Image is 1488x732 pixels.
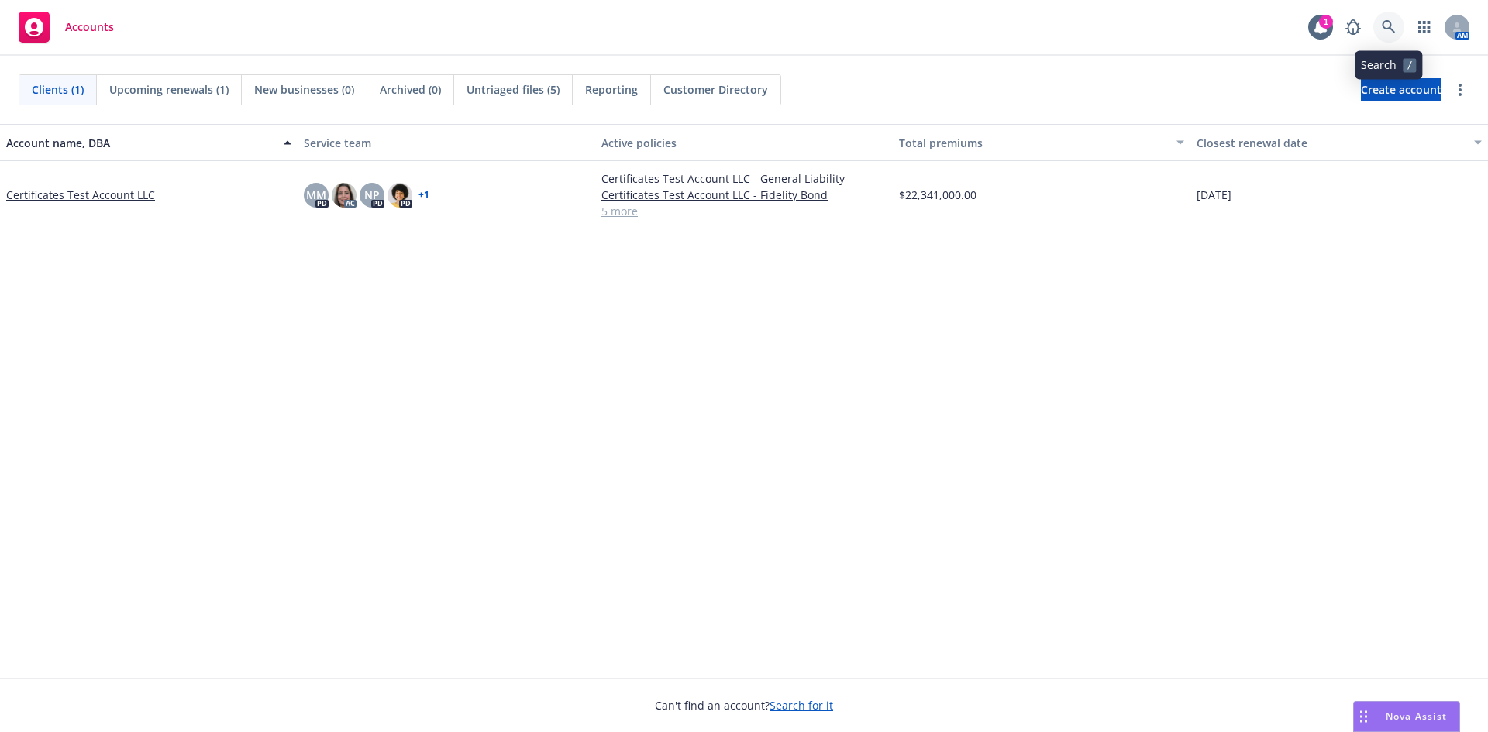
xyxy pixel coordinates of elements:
[663,81,768,98] span: Customer Directory
[387,183,412,208] img: photo
[595,124,893,161] button: Active policies
[899,187,976,203] span: $22,341,000.00
[304,135,589,151] div: Service team
[1319,15,1333,29] div: 1
[1190,124,1488,161] button: Closest renewal date
[1386,710,1447,723] span: Nova Assist
[585,81,638,98] span: Reporting
[1197,187,1231,203] span: [DATE]
[380,81,441,98] span: Archived (0)
[65,21,114,33] span: Accounts
[1409,12,1440,43] a: Switch app
[1354,702,1373,731] div: Drag to move
[6,135,274,151] div: Account name, DBA
[298,124,595,161] button: Service team
[32,81,84,98] span: Clients (1)
[1197,135,1465,151] div: Closest renewal date
[770,698,833,713] a: Search for it
[6,187,155,203] a: Certificates Test Account LLC
[655,697,833,713] span: Can't find an account?
[893,124,1190,161] button: Total premiums
[1361,78,1441,101] a: Create account
[364,187,380,203] span: NP
[254,81,354,98] span: New businesses (0)
[1361,75,1441,105] span: Create account
[601,203,887,219] a: 5 more
[899,135,1167,151] div: Total premiums
[601,170,887,187] a: Certificates Test Account LLC - General Liability
[418,191,429,200] a: + 1
[332,183,356,208] img: photo
[467,81,560,98] span: Untriaged files (5)
[601,187,887,203] a: Certificates Test Account LLC - Fidelity Bond
[1373,12,1404,43] a: Search
[1353,701,1460,732] button: Nova Assist
[109,81,229,98] span: Upcoming renewals (1)
[1451,81,1469,99] a: more
[306,187,326,203] span: MM
[601,135,887,151] div: Active policies
[1338,12,1369,43] a: Report a Bug
[12,5,120,49] a: Accounts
